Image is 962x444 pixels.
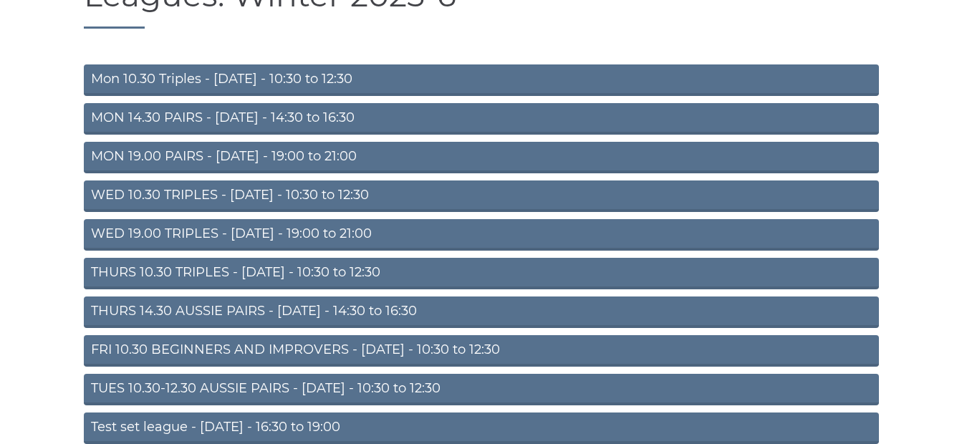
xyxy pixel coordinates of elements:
[84,219,879,251] a: WED 19.00 TRIPLES - [DATE] - 19:00 to 21:00
[84,335,879,367] a: FRI 10.30 BEGINNERS AND IMPROVERS - [DATE] - 10:30 to 12:30
[84,64,879,96] a: Mon 10.30 Triples - [DATE] - 10:30 to 12:30
[84,142,879,173] a: MON 19.00 PAIRS - [DATE] - 19:00 to 21:00
[84,412,879,444] a: Test set league - [DATE] - 16:30 to 19:00
[84,374,879,405] a: TUES 10.30-12.30 AUSSIE PAIRS - [DATE] - 10:30 to 12:30
[84,296,879,328] a: THURS 14.30 AUSSIE PAIRS - [DATE] - 14:30 to 16:30
[84,103,879,135] a: MON 14.30 PAIRS - [DATE] - 14:30 to 16:30
[84,180,879,212] a: WED 10.30 TRIPLES - [DATE] - 10:30 to 12:30
[84,258,879,289] a: THURS 10.30 TRIPLES - [DATE] - 10:30 to 12:30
